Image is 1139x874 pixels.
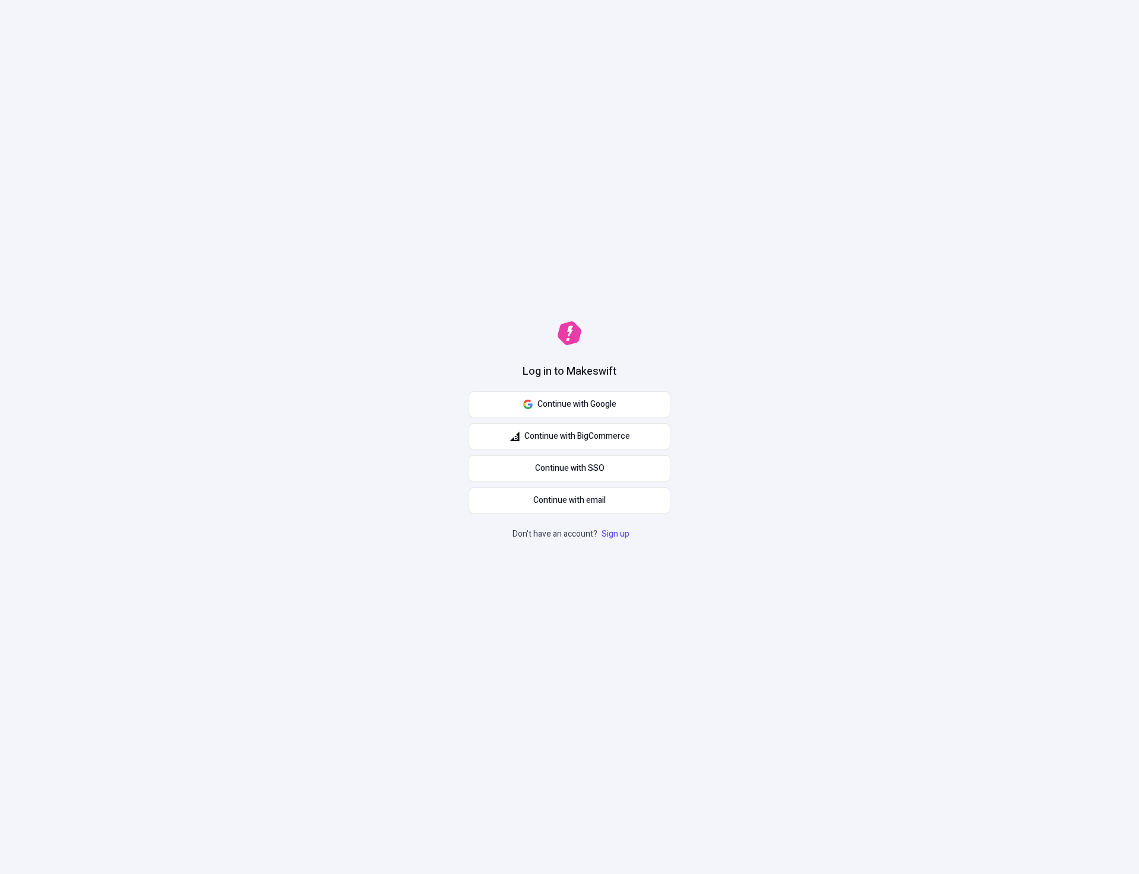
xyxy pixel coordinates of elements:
p: Don't have an account? [513,528,632,541]
h1: Log in to Makeswift [523,364,616,379]
span: Continue with Google [537,398,616,411]
button: Continue with BigCommerce [469,423,670,449]
button: Continue with email [469,487,670,513]
a: Sign up [599,528,632,540]
button: Continue with Google [469,391,670,417]
span: Continue with BigCommerce [524,430,630,443]
span: Continue with email [533,494,606,507]
a: Continue with SSO [469,455,670,481]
